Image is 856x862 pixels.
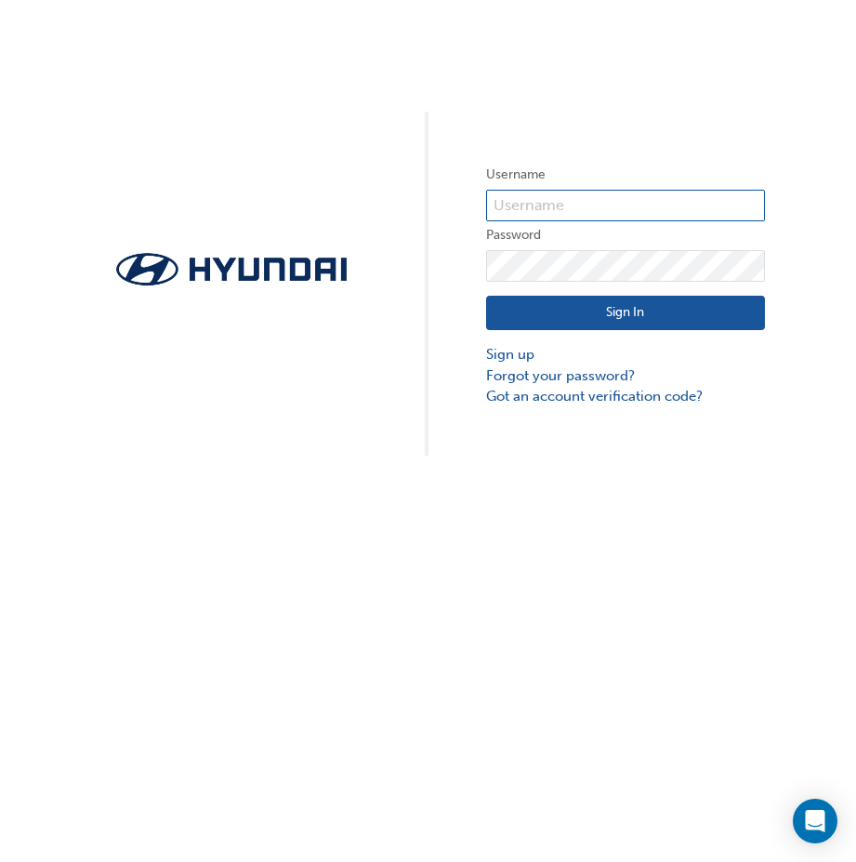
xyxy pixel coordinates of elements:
input: Username [486,190,765,221]
label: Password [486,224,765,246]
div: Open Intercom Messenger [793,799,837,843]
button: Sign In [486,296,765,331]
label: Username [486,164,765,186]
img: Trak [92,247,371,291]
a: Forgot your password? [486,365,765,387]
a: Sign up [486,344,765,365]
a: Got an account verification code? [486,386,765,407]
